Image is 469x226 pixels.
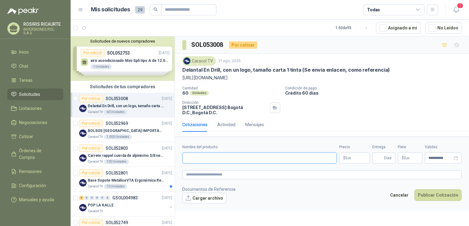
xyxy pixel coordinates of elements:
[135,6,145,13] span: 29
[285,86,467,90] p: Condición de pago
[88,103,164,109] p: Delantal En Drill, con un logo, tamaño carta 1 tinta (Se envia enlacen, como referencia)
[162,195,172,201] p: [DATE]
[404,156,410,160] span: 0
[182,121,207,128] div: Cotizaciones
[88,128,164,134] p: BOLSOS [GEOGRAPHIC_DATA] IMPORTADO [GEOGRAPHIC_DATA]-397-1
[7,60,63,72] a: Chat
[106,171,128,175] p: SOL052801
[71,167,175,192] a: Por cotizarSOL052801[DATE] Company LogoBase Sopote Metálica VTA Ergonómica Retráctil para Portáti...
[182,56,216,66] div: Caracol TV
[79,120,103,127] div: Por cotizar
[79,154,87,162] img: Company Logo
[91,5,130,14] h1: Mis solicitudes
[79,169,103,177] div: Por cotizar
[19,63,28,70] span: Chat
[106,96,128,101] p: SOL053008
[100,196,105,200] div: 0
[7,7,39,15] img: Logo peakr
[88,209,103,214] p: Caracol TV
[7,180,63,191] a: Configuración
[104,184,127,189] div: 70 Unidades
[19,168,42,175] span: Remisiones
[88,159,103,164] p: Caracol TV
[7,194,63,205] a: Manuales y ayuda
[104,134,132,139] div: 1.000 Unidades
[7,46,63,58] a: Inicio
[88,153,164,159] p: Carrete rappel cuerda de alpinismo 5/8 negra 16mm
[190,91,209,96] div: Unidades
[425,22,462,34] button: No Leídos
[285,90,467,96] p: Crédito 60 días
[19,196,54,203] span: Manuales y ayuda
[79,204,87,211] img: Company Logo
[184,58,190,64] img: Company Logo
[71,142,175,167] a: Por cotizarSOL052803[DATE] Company LogoCarrete rappel cuerda de alpinismo 5/8 negra 16mmCaracol T...
[218,58,241,64] p: 21 ago, 2025
[23,28,63,35] p: INVERSIONES ROL S.A.S
[162,220,172,226] p: [DATE]
[88,184,103,189] p: Caracol TV
[7,117,63,128] a: Negociaciones
[19,119,47,126] span: Negociaciones
[406,156,410,160] span: ,00
[73,39,172,43] button: Solicitudes de nuevos compradores
[79,145,103,152] div: Por cotizar
[79,95,103,102] div: Por cotizar
[79,179,87,186] img: Company Logo
[229,41,257,49] div: Por cotizar
[182,90,188,96] p: 60
[182,86,280,90] p: Cantidad
[339,144,370,150] label: Precio
[191,40,224,50] h3: SOL053008
[402,156,404,160] span: $
[339,153,370,164] p: $0,00
[19,133,33,140] span: Cotizar
[7,166,63,177] a: Remisiones
[182,74,462,81] p: [URL][DOMAIN_NAME]
[71,117,175,142] a: Por cotizarSOL052969[DATE] Company LogoBOLSOS [GEOGRAPHIC_DATA] IMPORTADO [GEOGRAPHIC_DATA]-397-1...
[106,121,128,126] p: SOL052969
[182,186,235,193] p: Documentos de Referencia
[162,121,172,126] p: [DATE]
[71,36,175,81] div: Solicitudes de nuevos compradoresPor cotizarSOL052753[DATE] aire acondicionado Mini Spli tipo A d...
[84,196,89,200] div: 0
[367,6,380,13] div: Todas
[345,156,351,160] span: 0
[105,196,110,200] div: 0
[153,7,158,12] span: search
[19,105,42,112] span: Licitaciones
[376,22,421,34] button: Asignado a mi
[335,23,371,33] div: 1 - 50 de 95
[182,144,337,150] label: Nombre del producto
[19,49,29,55] span: Inicio
[7,131,63,142] a: Cotizar
[90,196,94,200] div: 0
[245,121,264,128] div: Mensajes
[88,202,114,208] p: POP LA KALLE
[71,92,175,117] a: Por cotizarSOL053008[DATE] Company LogoDelantal En Drill, con un logo, tamaño carta 1 tinta (Se e...
[162,96,172,102] p: [DATE]
[182,193,227,204] button: Cargar archivo
[79,196,84,200] div: 6
[19,77,33,84] span: Tareas
[88,110,103,115] p: Caracol TV
[19,147,57,161] span: Órdenes de Compra
[7,74,63,86] a: Tareas
[104,110,127,115] div: 60 Unidades
[182,67,390,73] p: Delantal En Drill, con un logo, tamaño carta 1 tinta (Se envia enlacen, como referencia)
[7,145,63,163] a: Órdenes de Compra
[347,156,351,160] span: ,00
[79,130,87,137] img: Company Logo
[451,4,462,15] button: 1
[71,81,175,92] div: Solicitudes de tus compradores
[79,194,173,214] a: 6 0 0 0 0 0 GSOL004983[DATE] Company LogoPOP LA KALLECaracol TV
[398,144,422,150] label: Flete
[398,153,422,164] p: $ 0,00
[106,220,128,225] p: SOL052749
[23,22,63,26] p: ROSIRIS RICAURTE
[19,91,40,98] span: Solicitudes
[106,146,128,150] p: SOL052803
[88,134,103,139] p: Caracol TV
[414,189,462,201] button: Publicar Cotización
[387,189,412,201] button: Cancelar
